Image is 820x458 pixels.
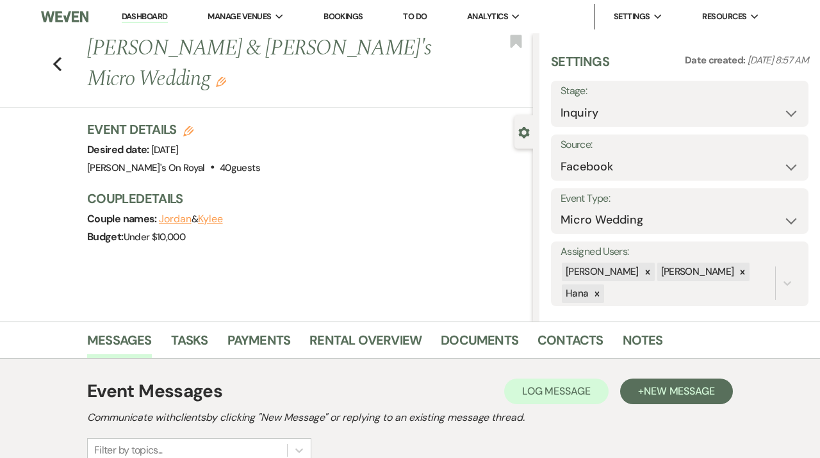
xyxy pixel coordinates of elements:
[614,10,650,23] span: Settings
[561,190,799,208] label: Event Type:
[41,3,88,30] img: Weven Logo
[324,11,363,22] a: Bookings
[87,161,205,174] span: [PERSON_NAME]'s On Royal
[87,120,260,138] h3: Event Details
[171,330,208,358] a: Tasks
[562,263,641,281] div: [PERSON_NAME]
[403,11,427,22] a: To Do
[220,161,260,174] span: 40 guests
[87,212,159,225] span: Couple names:
[198,214,223,224] button: Kylee
[87,230,124,243] span: Budget:
[87,410,733,425] h2: Communicate with clients by clicking "New Message" or replying to an existing message thread.
[467,10,508,23] span: Analytics
[159,214,192,224] button: Jordan
[561,243,799,261] label: Assigned Users:
[94,443,163,458] div: Filter by topics...
[208,10,271,23] span: Manage Venues
[748,54,808,67] span: [DATE] 8:57 AM
[441,330,518,358] a: Documents
[702,10,746,23] span: Resources
[561,82,799,101] label: Stage:
[159,213,223,225] span: &
[87,190,520,208] h3: Couple Details
[87,378,222,405] h1: Event Messages
[87,330,152,358] a: Messages
[216,76,226,87] button: Edit
[227,330,291,358] a: Payments
[685,54,748,67] span: Date created:
[522,384,591,398] span: Log Message
[657,263,736,281] div: [PERSON_NAME]
[87,33,439,94] h1: [PERSON_NAME] & [PERSON_NAME]'s Micro Wedding
[309,330,422,358] a: Rental Overview
[87,143,151,156] span: Desired date:
[504,379,609,404] button: Log Message
[518,126,530,138] button: Close lead details
[644,384,715,398] span: New Message
[551,53,609,81] h3: Settings
[124,231,186,243] span: Under $10,000
[151,143,178,156] span: [DATE]
[620,379,733,404] button: +New Message
[561,136,799,154] label: Source:
[122,11,168,23] a: Dashboard
[562,284,590,303] div: Hana
[623,330,663,358] a: Notes
[537,330,603,358] a: Contacts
